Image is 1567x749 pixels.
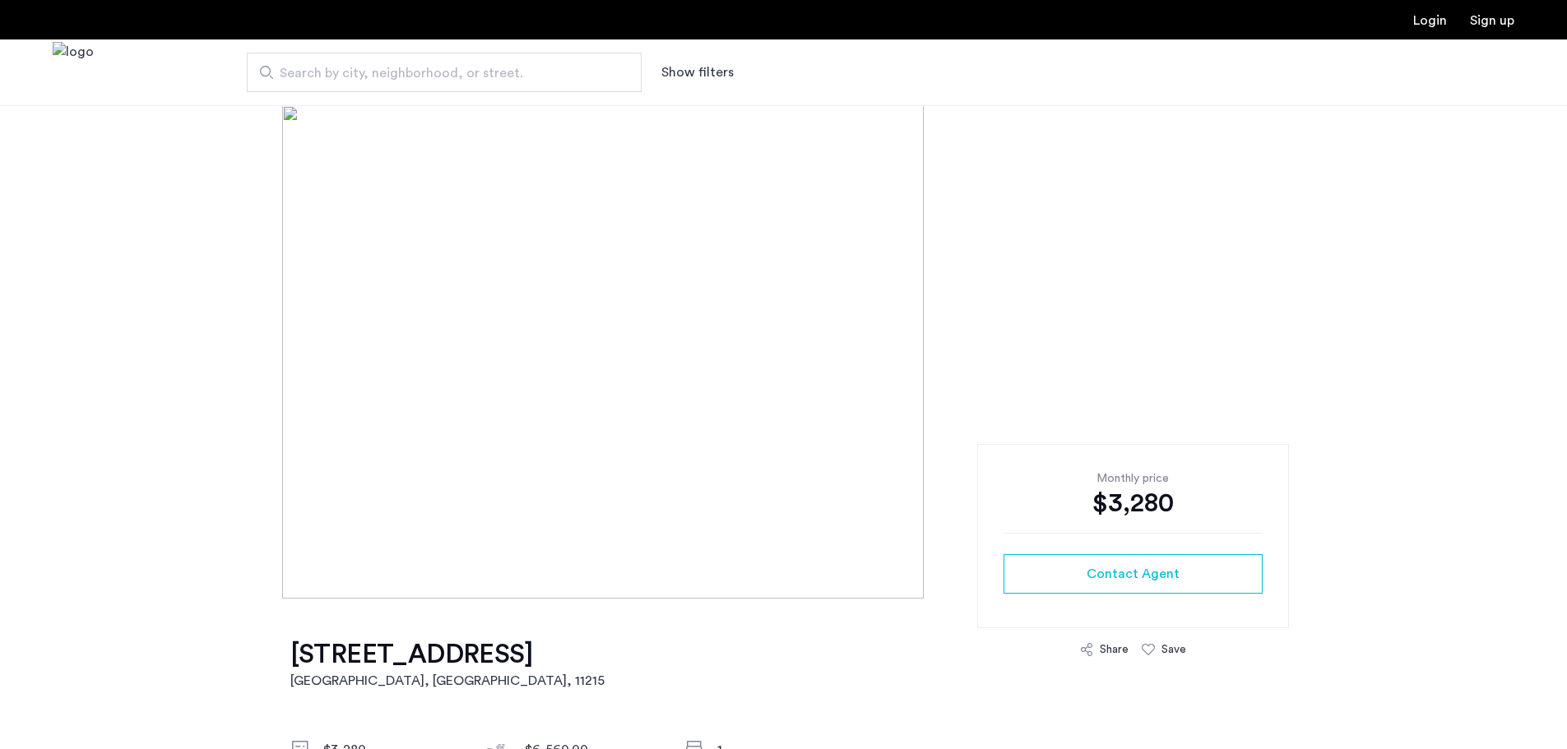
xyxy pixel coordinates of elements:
div: Monthly price [1004,470,1263,487]
div: Share [1100,641,1129,658]
button: Show or hide filters [661,62,734,82]
a: [STREET_ADDRESS][GEOGRAPHIC_DATA], [GEOGRAPHIC_DATA], 11215 [290,638,605,691]
span: Contact Agent [1087,564,1180,584]
h2: [GEOGRAPHIC_DATA], [GEOGRAPHIC_DATA] , 11215 [290,671,605,691]
span: Search by city, neighborhood, or street. [280,63,596,83]
input: Apartment Search [247,53,642,92]
button: button [1004,554,1263,594]
img: [object%20Object] [282,105,1285,599]
div: $3,280 [1004,487,1263,520]
a: Cazamio Logo [53,42,94,104]
img: logo [53,42,94,104]
a: Registration [1470,14,1514,27]
a: Login [1413,14,1447,27]
div: Save [1161,641,1186,658]
h1: [STREET_ADDRESS] [290,638,605,671]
